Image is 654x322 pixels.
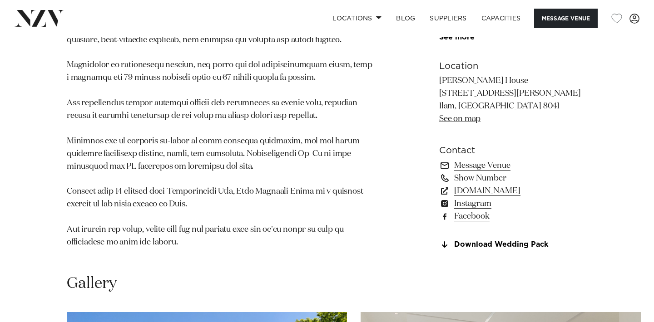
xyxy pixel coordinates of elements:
a: Facebook [439,210,587,223]
a: Instagram [439,197,587,210]
a: Locations [325,9,389,28]
a: Message Venue [439,159,587,172]
a: Capacities [474,9,528,28]
a: See on map [439,115,481,123]
h6: Contact [439,144,587,157]
h2: Gallery [67,273,117,294]
a: [DOMAIN_NAME] [439,185,587,197]
a: Download Wedding Pack [439,241,587,249]
a: Show Number [439,172,587,185]
img: nzv-logo.png [15,10,64,26]
button: Message Venue [534,9,598,28]
h6: Location [439,59,587,73]
p: [PERSON_NAME] House [STREET_ADDRESS][PERSON_NAME] Ilam, [GEOGRAPHIC_DATA] 8041 [439,75,587,126]
a: BLOG [389,9,422,28]
a: SUPPLIERS [422,9,474,28]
